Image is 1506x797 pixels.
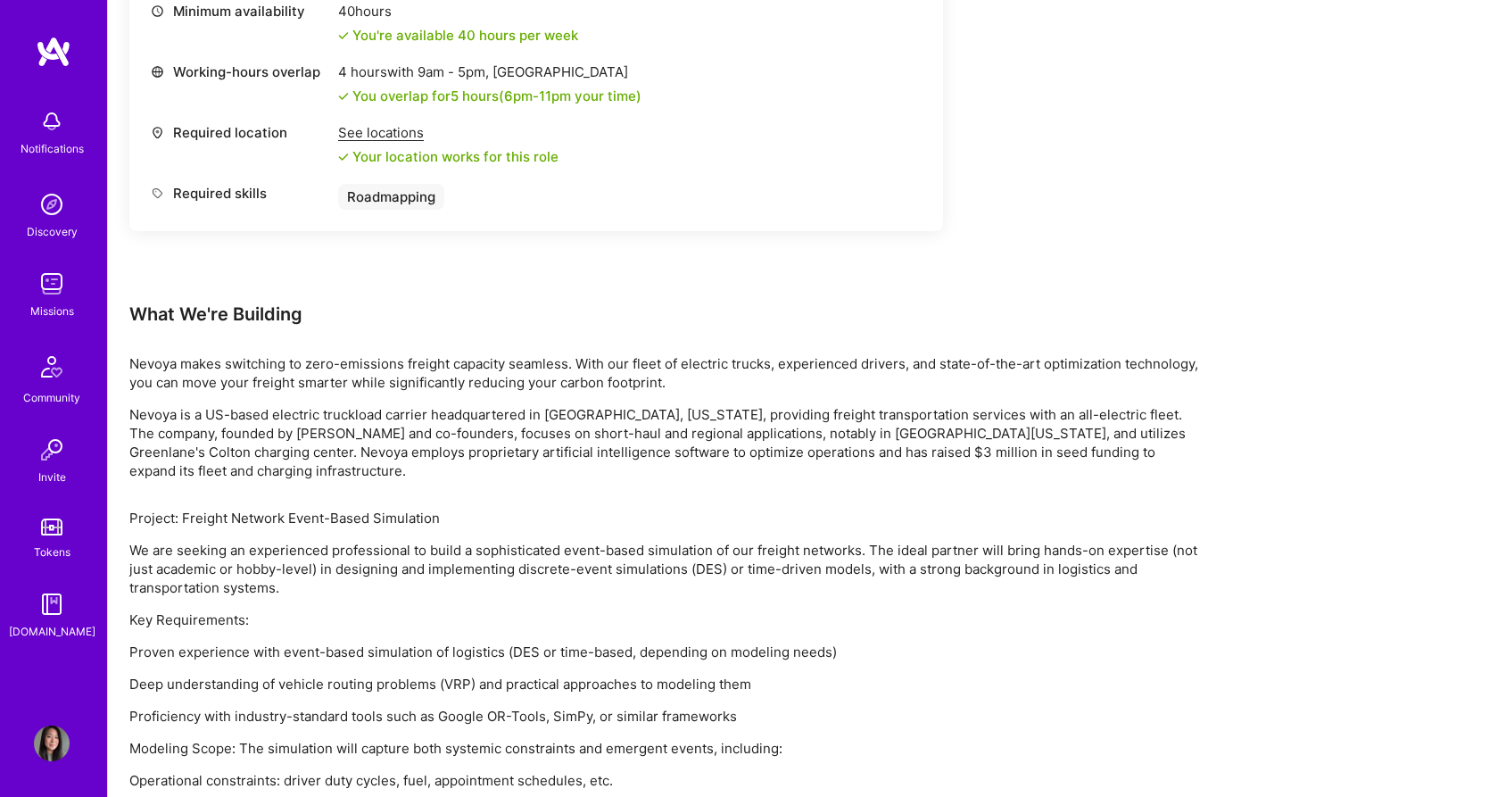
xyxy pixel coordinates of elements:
[129,643,1200,661] p: Proven experience with event-based simulation of logistics (DES or time-based, depending on model...
[338,30,349,41] i: icon Check
[36,36,71,68] img: logo
[504,87,571,104] span: 6pm - 11pm
[129,354,1200,392] p: Nevoya makes switching to zero-emissions freight capacity seamless. With our fleet of electric tr...
[38,468,66,486] div: Invite
[129,303,1200,326] div: What We're Building
[338,91,349,102] i: icon Check
[338,152,349,162] i: icon Check
[129,675,1200,693] p: Deep understanding of vehicle routing problems (VRP) and practical approaches to modeling them
[151,187,164,200] i: icon Tag
[338,62,641,81] div: 4 hours with [GEOGRAPHIC_DATA]
[34,726,70,761] img: User Avatar
[129,771,1200,790] p: Operational constraints: driver duty cycles, fuel, appointment schedules, etc.
[129,541,1200,597] p: We are seeking an experienced professional to build a sophisticated event-based simulation of our...
[30,302,74,320] div: Missions
[338,147,559,166] div: Your location works for this role
[34,432,70,468] img: Invite
[129,739,1200,758] p: Modeling Scope: The simulation will capture both systemic constraints and emergent events, includ...
[34,543,70,561] div: Tokens
[29,726,74,761] a: User Avatar
[151,126,164,139] i: icon Location
[27,222,78,241] div: Discovery
[34,187,70,222] img: discovery
[129,509,1200,527] p: Project: Freight Network Event-Based Simulation
[151,123,329,142] div: Required location
[151,65,164,79] i: icon World
[151,62,329,81] div: Working-hours overlap
[129,610,1200,629] p: Key Requirements:
[338,26,578,45] div: You're available 40 hours per week
[338,184,444,210] div: Roadmapping
[338,2,578,21] div: 40 hours
[30,345,73,388] img: Community
[151,184,329,203] div: Required skills
[414,63,492,80] span: 9am - 5pm ,
[34,586,70,622] img: guide book
[151,2,329,21] div: Minimum availability
[9,622,95,641] div: [DOMAIN_NAME]
[41,519,62,535] img: tokens
[23,388,80,407] div: Community
[129,707,1200,726] p: Proficiency with industry-standard tools such as Google OR-Tools, SimPy, or similar frameworks
[129,405,1200,480] p: Nevoya is a US-based electric truckload carrier headquartered in [GEOGRAPHIC_DATA], [US_STATE], p...
[338,123,559,142] div: See locations
[151,4,164,18] i: icon Clock
[352,87,641,105] div: You overlap for 5 hours ( your time)
[21,139,84,158] div: Notifications
[34,266,70,302] img: teamwork
[34,104,70,139] img: bell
